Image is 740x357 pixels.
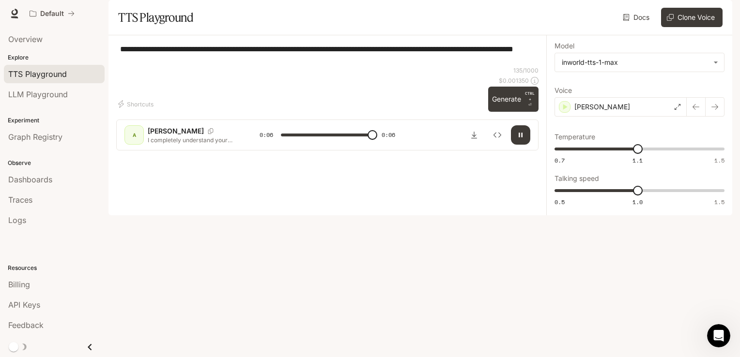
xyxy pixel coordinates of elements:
[714,156,725,164] span: 1.5
[382,130,395,140] span: 0:06
[118,8,193,27] h1: TTS Playground
[632,198,643,206] span: 1.0
[555,87,572,94] p: Voice
[555,53,724,72] div: inworld-tts-1-max
[714,198,725,206] span: 1.5
[562,58,709,67] div: inworld-tts-1-max
[661,8,723,27] button: Clone Voice
[464,125,484,145] button: Download audio
[555,134,595,140] p: Temperature
[525,90,535,108] p: ⏎
[513,66,539,74] p: 135 / 1000
[555,156,565,164] span: 0.7
[204,128,217,134] button: Copy Voice ID
[126,127,142,143] div: A
[148,136,236,144] p: I completely understand your frustration with this situation. Let me look into your account detai...
[260,130,273,140] span: 0:06
[555,43,574,49] p: Model
[488,87,539,112] button: GenerateCTRL +⏎
[40,10,64,18] p: Default
[116,96,157,112] button: Shortcuts
[488,125,507,145] button: Inspect
[25,4,79,23] button: All workspaces
[148,126,204,136] p: [PERSON_NAME]
[707,324,730,347] iframe: Intercom live chat
[621,8,653,27] a: Docs
[499,76,529,85] p: $ 0.001350
[574,102,630,112] p: [PERSON_NAME]
[632,156,643,164] span: 1.1
[525,90,535,102] p: CTRL +
[555,175,599,182] p: Talking speed
[555,198,565,206] span: 0.5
